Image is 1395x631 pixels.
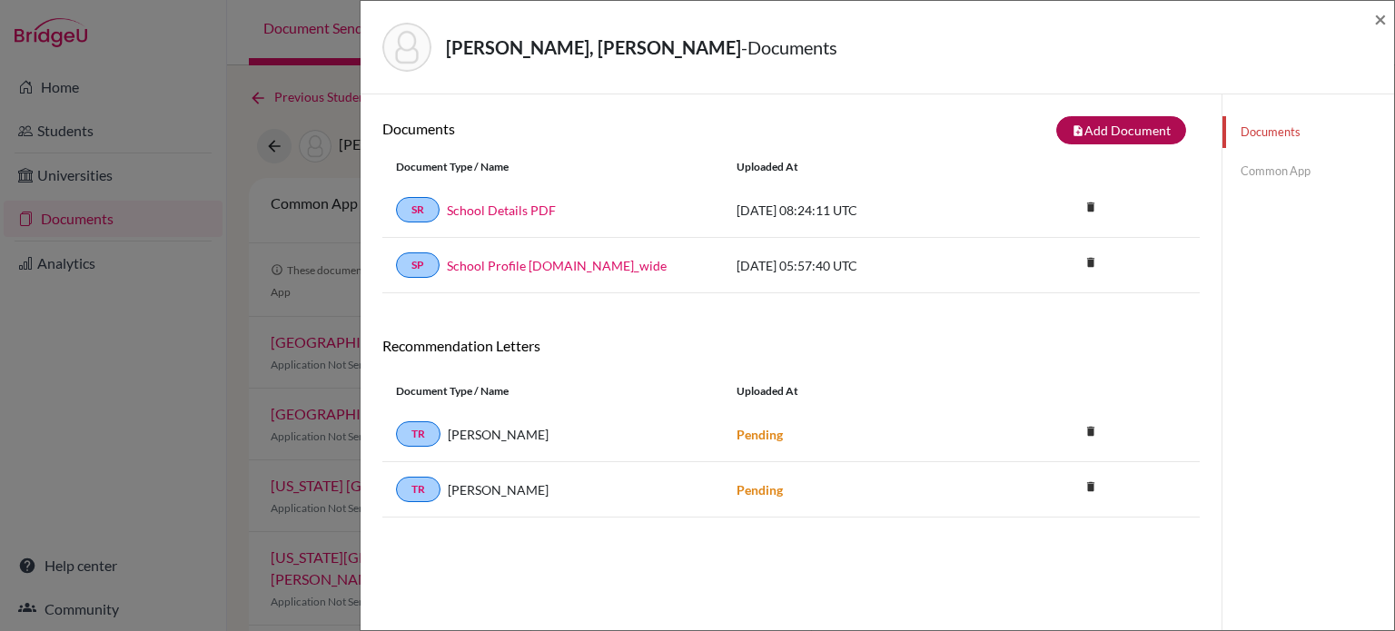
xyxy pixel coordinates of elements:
[723,159,995,175] div: Uploaded at
[396,477,440,502] a: TR
[1077,473,1104,500] i: delete
[382,383,723,399] div: Document Type / Name
[396,197,440,222] a: SR
[1077,420,1104,445] a: delete
[382,337,1200,354] h6: Recommendation Letters
[737,482,783,498] strong: Pending
[396,252,440,278] a: SP
[1374,5,1387,32] span: ×
[1077,418,1104,445] i: delete
[447,256,667,275] a: School Profile [DOMAIN_NAME]_wide
[723,256,995,275] div: [DATE] 05:57:40 UTC
[1077,193,1104,221] i: delete
[448,480,549,499] span: [PERSON_NAME]
[382,120,791,137] h6: Documents
[1077,196,1104,221] a: delete
[1077,249,1104,276] i: delete
[382,159,723,175] div: Document Type / Name
[723,383,995,399] div: Uploaded at
[723,201,995,220] div: [DATE] 08:24:11 UTC
[737,427,783,442] strong: Pending
[1072,124,1084,137] i: note_add
[1374,8,1387,30] button: Close
[1077,251,1104,276] a: delete
[1056,116,1186,144] button: note_addAdd Document
[1077,476,1104,500] a: delete
[741,36,837,58] span: - Documents
[1222,155,1394,187] a: Common App
[448,425,549,444] span: [PERSON_NAME]
[1222,116,1394,148] a: Documents
[447,201,556,220] a: School Details PDF
[396,421,440,447] a: TR
[446,36,741,58] strong: [PERSON_NAME], [PERSON_NAME]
